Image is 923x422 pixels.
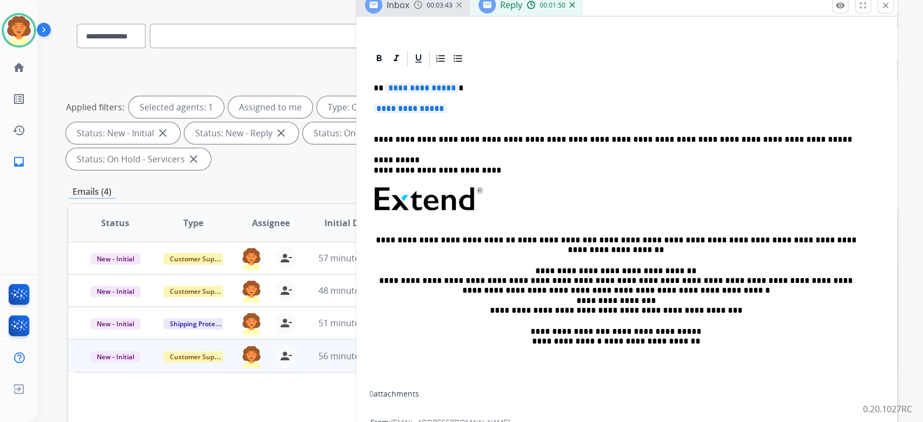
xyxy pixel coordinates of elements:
[318,252,381,264] span: 57 minutes ago
[187,153,200,166] mat-icon: close
[241,312,262,335] img: agent-avatar
[835,1,845,10] mat-icon: remove_red_eye
[12,61,25,74] mat-icon: home
[280,350,293,362] mat-icon: person_remove
[163,318,237,329] span: Shipping Protection
[427,1,453,10] span: 00:03:43
[68,185,116,199] p: Emails (4)
[433,50,449,67] div: Ordered List
[163,351,234,362] span: Customer Support
[12,93,25,105] mat-icon: list_alt
[388,50,404,67] div: Italic
[318,285,381,296] span: 48 minutes ago
[369,388,374,399] span: 0
[183,216,203,229] span: Type
[303,122,443,144] div: Status: On-hold – Internal
[241,280,262,302] img: agent-avatar
[450,50,466,67] div: Bullet List
[101,216,129,229] span: Status
[280,316,293,329] mat-icon: person_remove
[371,50,387,67] div: Bold
[4,15,34,45] img: avatar
[12,124,25,137] mat-icon: history
[318,350,381,362] span: 56 minutes ago
[156,127,169,140] mat-icon: close
[163,286,234,297] span: Customer Support
[317,96,454,118] div: Type: Customer Support
[90,318,141,329] span: New - Initial
[369,388,419,399] div: attachments
[241,247,262,270] img: agent-avatar
[90,253,141,265] span: New - Initial
[12,155,25,168] mat-icon: inbox
[129,96,224,118] div: Selected agents: 1
[863,403,912,416] p: 0.20.1027RC
[241,345,262,368] img: agent-avatar
[280,284,293,297] mat-icon: person_remove
[163,253,234,265] span: Customer Support
[184,122,298,144] div: Status: New - Reply
[90,351,141,362] span: New - Initial
[66,122,180,144] div: Status: New - Initial
[324,216,373,229] span: Initial Date
[280,252,293,265] mat-icon: person_remove
[410,50,427,67] div: Underline
[228,96,313,118] div: Assigned to me
[540,1,566,10] span: 00:01:50
[66,101,124,114] p: Applied filters:
[858,1,868,10] mat-icon: fullscreen
[318,317,381,329] span: 51 minutes ago
[881,1,891,10] mat-icon: close
[252,216,290,229] span: Assignee
[275,127,288,140] mat-icon: close
[90,286,141,297] span: New - Initial
[66,148,211,170] div: Status: On Hold - Servicers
